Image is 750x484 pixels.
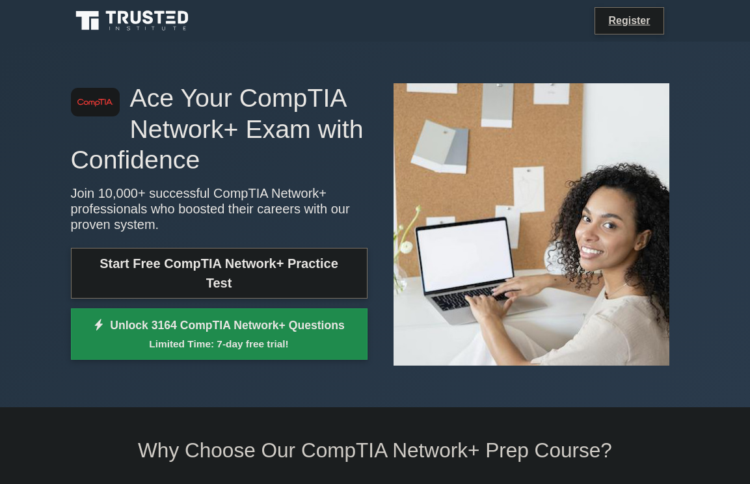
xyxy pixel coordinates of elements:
a: Start Free CompTIA Network+ Practice Test [71,248,368,299]
h2: Why Choose Our CompTIA Network+ Prep Course? [71,438,680,463]
small: Limited Time: 7-day free trial! [87,336,351,351]
a: Register [600,12,658,29]
p: Join 10,000+ successful CompTIA Network+ professionals who boosted their careers with our proven ... [71,185,368,232]
a: Unlock 3164 CompTIA Network+ QuestionsLimited Time: 7-day free trial! [71,308,368,360]
h1: Ace Your CompTIA Network+ Exam with Confidence [71,83,368,174]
